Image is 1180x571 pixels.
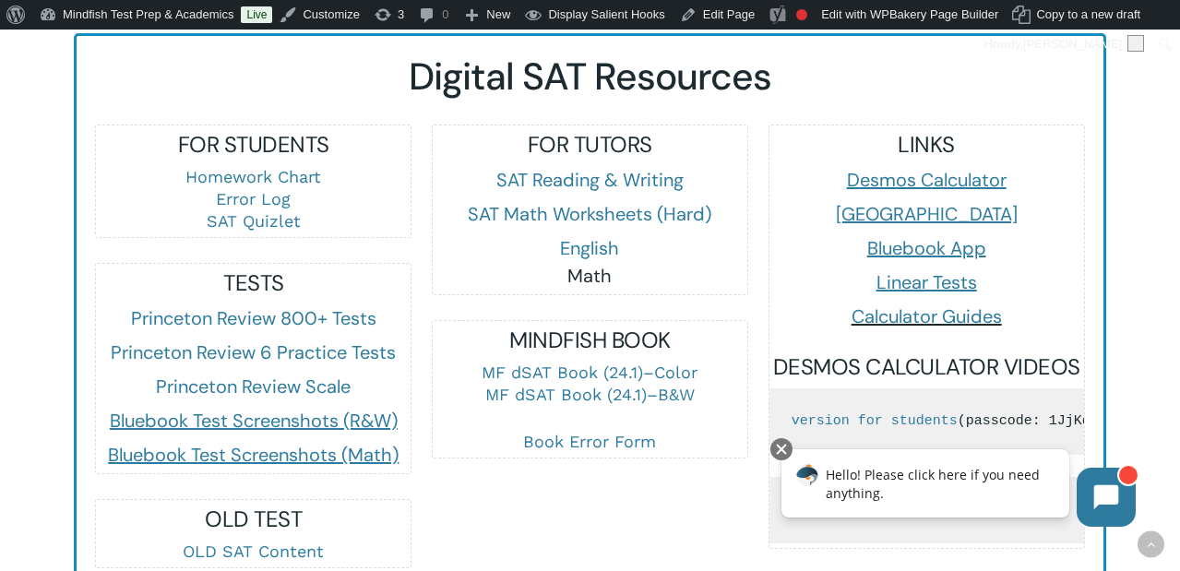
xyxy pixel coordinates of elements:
[762,434,1154,545] iframe: Chatbot
[567,264,612,288] a: Math
[978,30,1151,59] a: Howdy,
[792,413,958,429] a: version for students
[185,167,321,186] a: Homework Chart
[496,168,684,192] a: SAT Reading & Writing
[111,340,396,364] a: Princeton Review 6 Practice Tests
[95,54,1085,100] h2: Digital SAT Resources
[108,443,399,467] a: Bluebook Test Screenshots (Math)
[96,130,411,160] h5: FOR STUDENTS
[769,388,1084,455] pre: (passcode: 1JjKqk4* )
[156,375,351,399] a: Princeton Review Scale
[769,352,1084,382] h5: DESMOS CALCULATOR VIDEOS
[482,363,697,382] a: MF dSAT Book (24.1)–Color
[433,130,747,160] h5: FOR TUTORS
[1023,37,1122,51] span: [PERSON_NAME]
[131,306,376,330] a: Princeton Review 800+ Tests
[96,505,411,534] h5: OLD TEST
[769,130,1084,160] h5: LINKS
[847,168,1007,192] a: Desmos Calculator
[468,202,711,226] a: SAT Math Worksheets (Hard)
[867,236,986,260] a: Bluebook App
[183,541,324,561] a: OLD SAT Content
[485,385,695,404] a: MF dSAT Book (24.1)–B&W
[796,9,807,20] div: Focus keyphrase not set
[241,6,272,23] a: Live
[110,409,398,433] a: Bluebook Test Screenshots (R&W)
[560,236,619,260] a: English
[207,211,301,231] a: SAT Quizlet
[216,189,291,208] a: Error Log
[96,268,411,298] h5: TESTS
[836,202,1018,226] a: [GEOGRAPHIC_DATA]
[433,326,747,355] h5: MINDFISH BOOK
[852,304,1002,328] a: Calculator Guides
[876,270,977,294] a: Linear Tests
[523,432,656,451] a: Book Error Form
